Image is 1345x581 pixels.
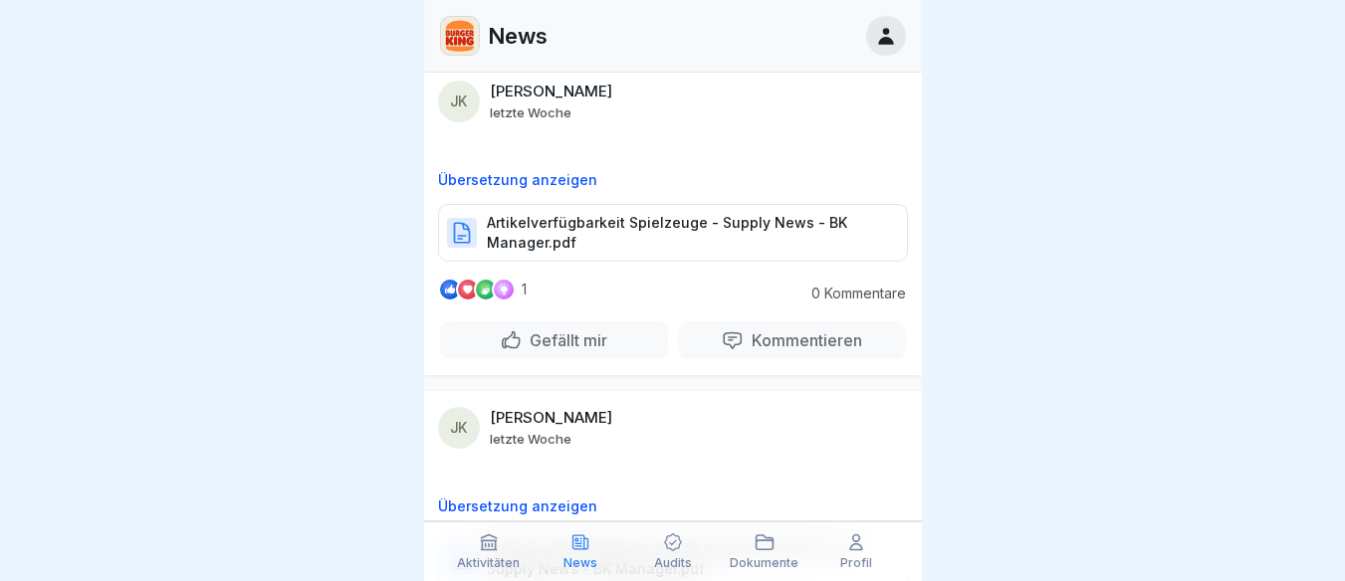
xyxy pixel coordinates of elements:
p: Übersetzung anzeigen [438,498,908,514]
p: letzte Woche [490,104,571,120]
p: [PERSON_NAME] [490,83,612,100]
div: JK [438,81,480,122]
p: Audits [654,556,692,570]
a: Artikelverfügbarkeit Spielzeuge - Supply News - BK Manager.pdf [438,232,908,252]
p: [PERSON_NAME] [490,409,612,427]
p: Gefällt mir [522,330,607,350]
p: Dokumente [730,556,798,570]
p: Übersetzung anzeigen [438,172,908,188]
p: Profil [840,556,872,570]
img: w2f18lwxr3adf3talrpwf6id.png [441,17,479,55]
p: News [488,23,548,49]
p: 1 [522,282,527,297]
p: letzte Woche [490,431,571,447]
div: JK [438,407,480,449]
p: 0 Kommentare [796,286,906,301]
p: Aktivitäten [457,556,520,570]
p: Kommentieren [744,330,862,350]
p: Artikelverfügbarkeit Spielzeuge - Supply News - BK Manager.pdf [487,213,887,253]
p: News [563,556,597,570]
